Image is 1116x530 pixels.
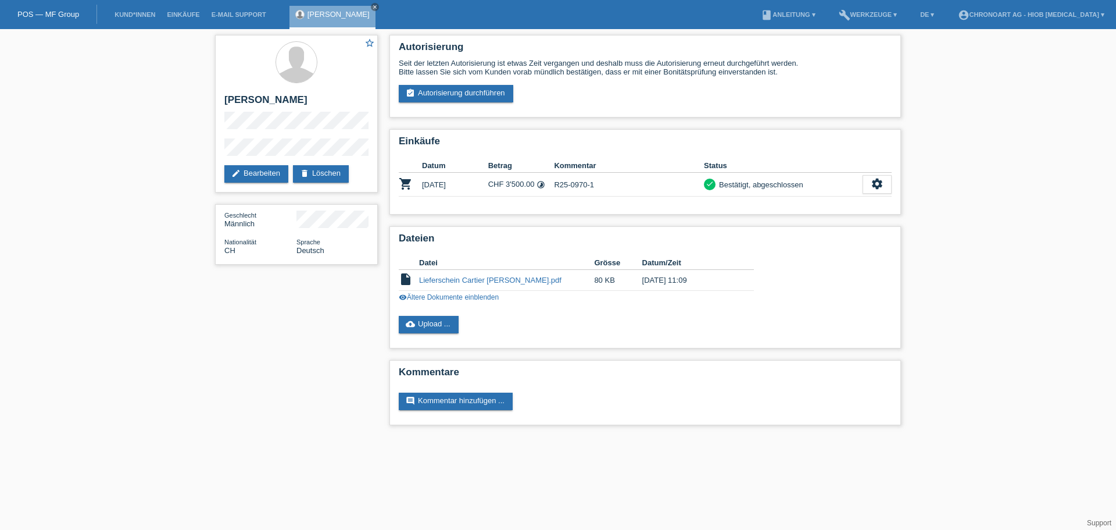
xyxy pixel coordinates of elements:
i: settings [871,177,884,190]
h2: Kommentare [399,367,892,384]
div: Männlich [224,211,296,228]
i: POSP00027977 [399,177,413,191]
th: Grösse [594,256,642,270]
i: insert_drive_file [399,272,413,286]
td: [DATE] 11:09 [642,270,738,291]
i: star_border [364,38,375,48]
a: POS — MF Group [17,10,79,19]
a: DE ▾ [914,11,940,18]
i: delete [300,169,309,178]
a: bookAnleitung ▾ [755,11,821,18]
a: editBearbeiten [224,165,288,183]
a: deleteLöschen [293,165,349,183]
span: Schweiz [224,246,235,255]
a: commentKommentar hinzufügen ... [399,393,513,410]
h2: Einkäufe [399,136,892,153]
i: book [761,9,772,21]
span: Deutsch [296,246,324,255]
i: account_circle [958,9,970,21]
a: star_border [364,38,375,50]
td: R25-0970-1 [554,173,704,197]
a: account_circleChronoart AG - Hiob [MEDICAL_DATA] ▾ [952,11,1111,18]
div: Seit der letzten Autorisierung ist etwas Zeit vergangen und deshalb muss die Autorisierung erneut... [399,59,892,76]
th: Status [704,159,863,173]
h2: Dateien [399,233,892,250]
span: Geschlecht [224,212,256,219]
i: assignment_turned_in [406,88,415,98]
a: Kund*innen [109,11,161,18]
i: check [706,180,714,188]
a: close [371,3,379,11]
a: assignment_turned_inAutorisierung durchführen [399,85,513,102]
i: build [839,9,850,21]
div: Bestätigt, abgeschlossen [716,179,803,191]
a: cloud_uploadUpload ... [399,316,459,333]
td: CHF 3'500.00 [488,173,555,197]
h2: Autorisierung [399,41,892,59]
a: [PERSON_NAME] [307,10,370,19]
i: edit [231,169,241,178]
a: Support [1087,519,1111,527]
span: Nationalität [224,239,256,246]
th: Kommentar [554,159,704,173]
td: 80 KB [594,270,642,291]
a: Einkäufe [161,11,205,18]
th: Betrag [488,159,555,173]
i: visibility [399,293,407,301]
th: Datei [419,256,594,270]
th: Datum/Zeit [642,256,738,270]
h2: [PERSON_NAME] [224,94,369,112]
i: close [372,4,378,10]
a: buildWerkzeuge ▾ [833,11,903,18]
a: E-Mail Support [206,11,272,18]
span: Sprache [296,239,320,246]
a: visibilityÄltere Dokumente einblenden [399,293,499,301]
i: cloud_upload [406,319,415,329]
i: comment [406,396,415,405]
a: Lieferschein Cartier [PERSON_NAME].pdf [419,276,561,284]
th: Datum [422,159,488,173]
i: Fixe Raten (24 Raten) [536,180,545,189]
td: [DATE] [422,173,488,197]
